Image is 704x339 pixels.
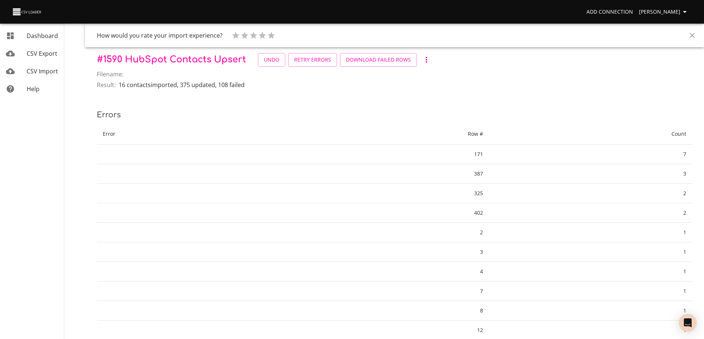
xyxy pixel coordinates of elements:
[97,111,121,119] span: Errors
[489,145,692,164] td: 7
[489,203,692,223] td: 2
[489,184,692,203] td: 2
[283,124,489,145] th: Row #
[97,30,222,41] h6: How would you rate your import experience?
[584,5,636,19] a: Add Connection
[288,53,337,67] a: Retry Errors
[258,53,285,67] button: Undo
[27,32,58,40] span: Dashboard
[586,7,633,17] span: Add Connection
[639,7,689,17] span: [PERSON_NAME]
[264,55,279,65] span: Undo
[489,262,692,281] td: 1
[97,55,246,65] span: # 1590 HubSpot Contacts Upsert
[489,164,692,184] td: 3
[12,7,43,17] img: CSV Loader
[119,80,245,89] p: 16 contacts imported , 375 updated , 108 failed
[489,281,692,301] td: 1
[489,242,692,262] td: 1
[489,223,692,242] td: 1
[340,53,417,67] button: Download Failed Rows
[283,145,489,164] td: 171
[27,67,58,75] span: CSV Import
[283,184,489,203] td: 325
[346,55,411,65] span: Download Failed Rows
[97,124,283,145] th: Error
[283,164,489,184] td: 387
[683,27,701,44] button: Close
[283,203,489,223] td: 402
[97,80,116,89] span: Result:
[294,55,331,65] span: Retry Errors
[283,262,489,281] td: 4
[27,49,57,58] span: CSV Export
[27,85,40,93] span: Help
[283,301,489,321] td: 8
[679,314,697,332] div: Open Intercom Messenger
[283,223,489,242] td: 2
[489,124,692,145] th: Count
[636,5,692,19] button: [PERSON_NAME]
[283,242,489,262] td: 3
[489,301,692,321] td: 1
[283,281,489,301] td: 7
[97,70,123,79] span: Filename:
